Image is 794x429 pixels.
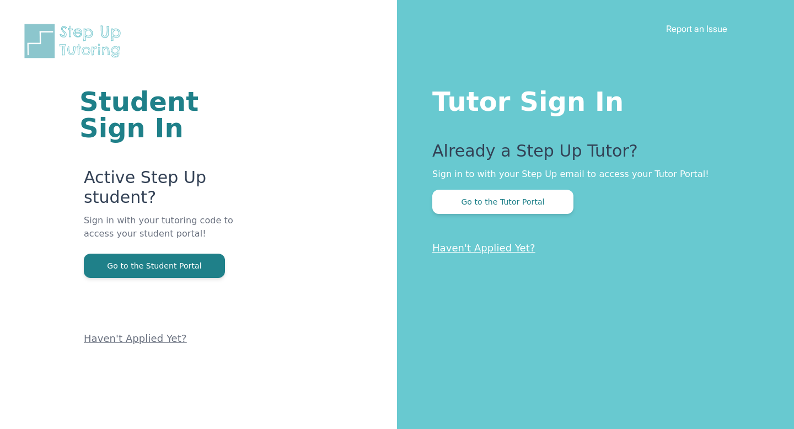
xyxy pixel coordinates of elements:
p: Sign in with your tutoring code to access your student portal! [84,214,265,254]
h1: Tutor Sign In [432,84,750,115]
p: Sign in to with your Step Up email to access your Tutor Portal! [432,168,750,181]
button: Go to the Student Portal [84,254,225,278]
a: Go to the Tutor Portal [432,196,573,207]
a: Haven't Applied Yet? [432,242,535,254]
a: Haven't Applied Yet? [84,333,187,344]
p: Active Step Up student? [84,168,265,214]
a: Report an Issue [666,23,727,34]
img: Step Up Tutoring horizontal logo [22,22,128,60]
button: Go to the Tutor Portal [432,190,573,214]
a: Go to the Student Portal [84,260,225,271]
h1: Student Sign In [79,88,265,141]
p: Already a Step Up Tutor? [432,141,750,168]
